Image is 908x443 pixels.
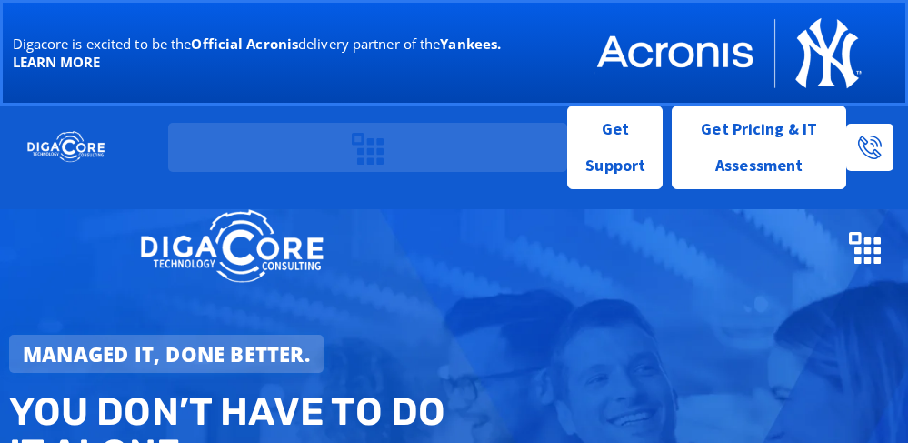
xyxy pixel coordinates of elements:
div: Menu Toggle [842,222,890,272]
img: DigaCore Technology Consulting [140,207,324,287]
span: Get Support [583,111,648,184]
b: Yankees. [440,35,501,53]
a: Get Pricing & IT Assessment [672,106,846,189]
span: Get Pricing & IT Assessment [686,111,832,184]
img: Acronis [593,13,862,94]
img: DigaCore Technology Consulting [27,130,105,164]
b: Official Acronis [191,35,298,53]
a: Managed IT, done better. [9,335,324,373]
a: Get Support [567,106,663,189]
p: Digacore is excited to be the delivery partner of the [13,35,541,71]
a: LEARN MORE [13,53,101,71]
strong: Managed IT, done better. [23,340,310,367]
div: Menu Toggle [344,123,392,173]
